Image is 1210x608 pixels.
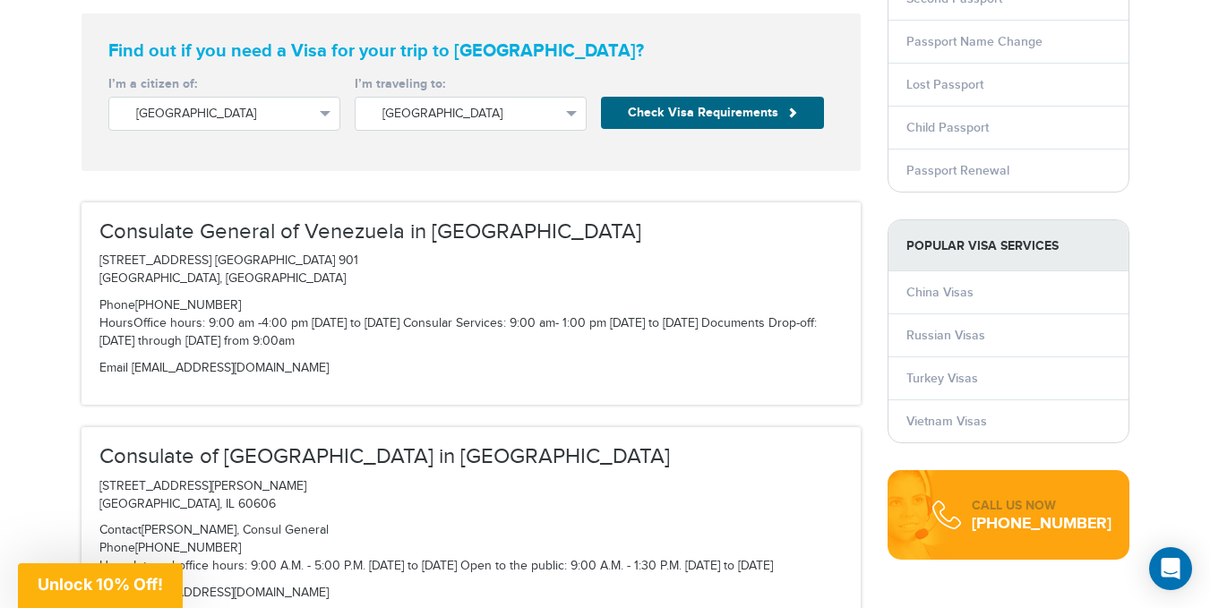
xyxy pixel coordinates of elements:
[136,105,313,123] span: [GEOGRAPHIC_DATA]
[38,575,163,594] span: Unlock 10% Off!
[906,328,985,343] a: Russian Visas
[906,163,1009,178] a: Passport Renewal
[888,220,1128,271] strong: Popular Visa Services
[99,297,843,351] p: [PHONE_NUMBER] Office hours: 9:00 am -4:00 pm [DATE] to [DATE] Consular Services: 9:00 am- 1:00 p...
[972,497,1111,515] div: CALL US NOW
[18,563,183,608] div: Unlock 10% Off!
[99,445,843,468] h3: Consulate of [GEOGRAPHIC_DATA] in [GEOGRAPHIC_DATA]
[108,97,340,131] button: [GEOGRAPHIC_DATA]
[99,253,843,288] p: [STREET_ADDRESS] [GEOGRAPHIC_DATA] 901 [GEOGRAPHIC_DATA], [GEOGRAPHIC_DATA]
[99,559,133,573] span: Hours
[99,316,133,330] span: Hours
[972,515,1111,533] div: [PHONE_NUMBER]
[906,120,989,135] a: Child Passport
[99,220,843,244] h3: Consulate General of Venezuela in [GEOGRAPHIC_DATA]
[1149,547,1192,590] div: Open Intercom Messenger
[132,361,329,375] a: [EMAIL_ADDRESS][DOMAIN_NAME]
[906,77,983,92] a: Lost Passport
[355,97,587,131] button: [GEOGRAPHIC_DATA]
[355,75,587,93] label: I’m traveling to:
[382,105,559,123] span: [GEOGRAPHIC_DATA]
[99,523,142,537] span: Contact
[108,40,834,62] strong: Find out if you need a Visa for your trip to [GEOGRAPHIC_DATA]?
[99,361,128,375] span: Email
[132,586,329,600] a: [EMAIL_ADDRESS][DOMAIN_NAME]
[906,371,978,386] a: Turkey Visas
[906,414,987,429] a: Vietnam Visas
[99,522,843,576] p: [PERSON_NAME], Consul General [PHONE_NUMBER] Internal office hours: 9:00 A.M. - 5:00 P.M. [DATE] ...
[601,97,824,129] button: Check Visa Requirements
[906,285,974,300] a: China Visas
[99,298,135,313] span: Phone
[99,478,843,514] p: [STREET_ADDRESS][PERSON_NAME] [GEOGRAPHIC_DATA], IL 60606
[99,541,135,555] span: Phone
[906,34,1043,49] a: Passport Name Change
[108,75,340,93] label: I’m a citizen of:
